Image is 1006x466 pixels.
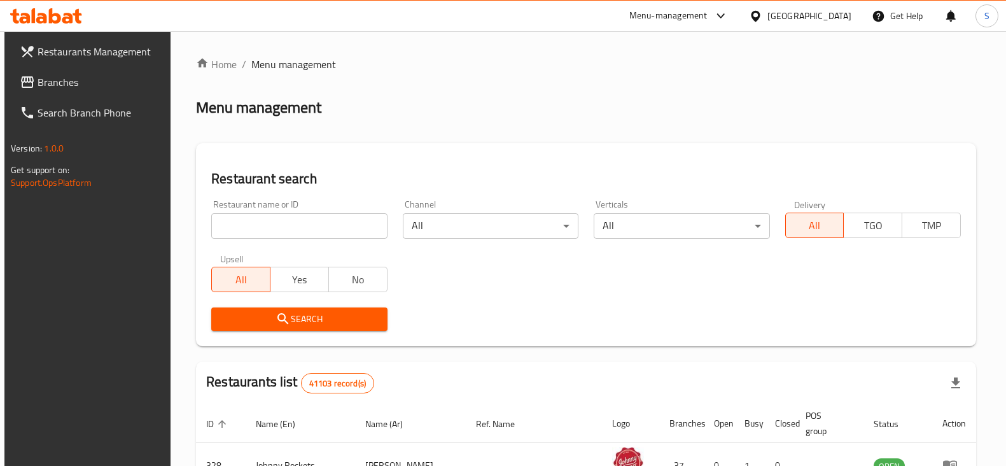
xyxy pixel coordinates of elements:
[902,213,961,238] button: TMP
[907,216,956,235] span: TMP
[659,404,704,443] th: Branches
[217,271,265,289] span: All
[10,67,172,97] a: Branches
[791,216,839,235] span: All
[734,404,765,443] th: Busy
[256,416,312,432] span: Name (En)
[629,8,708,24] div: Menu-management
[211,307,387,331] button: Search
[11,174,92,191] a: Support.OpsPlatform
[704,404,734,443] th: Open
[211,213,387,239] input: Search for restaurant name or ID..
[11,140,42,157] span: Version:
[932,404,976,443] th: Action
[301,373,374,393] div: Total records count
[196,57,237,72] a: Home
[38,44,162,59] span: Restaurants Management
[196,97,321,118] h2: Menu management
[221,311,377,327] span: Search
[806,408,848,439] span: POS group
[302,378,374,390] span: 41103 record(s)
[785,213,844,238] button: All
[874,416,915,432] span: Status
[242,57,246,72] li: /
[403,213,578,239] div: All
[11,162,69,178] span: Get support on:
[211,169,961,188] h2: Restaurant search
[476,416,531,432] span: Ref. Name
[334,271,382,289] span: No
[365,416,419,432] span: Name (Ar)
[602,404,659,443] th: Logo
[765,404,795,443] th: Closed
[276,271,324,289] span: Yes
[44,140,64,157] span: 1.0.0
[843,213,902,238] button: TGO
[10,36,172,67] a: Restaurants Management
[849,216,897,235] span: TGO
[10,97,172,128] a: Search Branch Phone
[38,74,162,90] span: Branches
[38,105,162,120] span: Search Branch Phone
[211,267,270,292] button: All
[767,9,851,23] div: [GEOGRAPHIC_DATA]
[328,267,388,292] button: No
[206,372,374,393] h2: Restaurants list
[984,9,989,23] span: S
[196,57,976,72] nav: breadcrumb
[270,267,329,292] button: Yes
[251,57,336,72] span: Menu management
[794,200,826,209] label: Delivery
[940,368,971,399] div: Export file
[594,213,769,239] div: All
[220,254,244,263] label: Upsell
[206,416,230,432] span: ID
